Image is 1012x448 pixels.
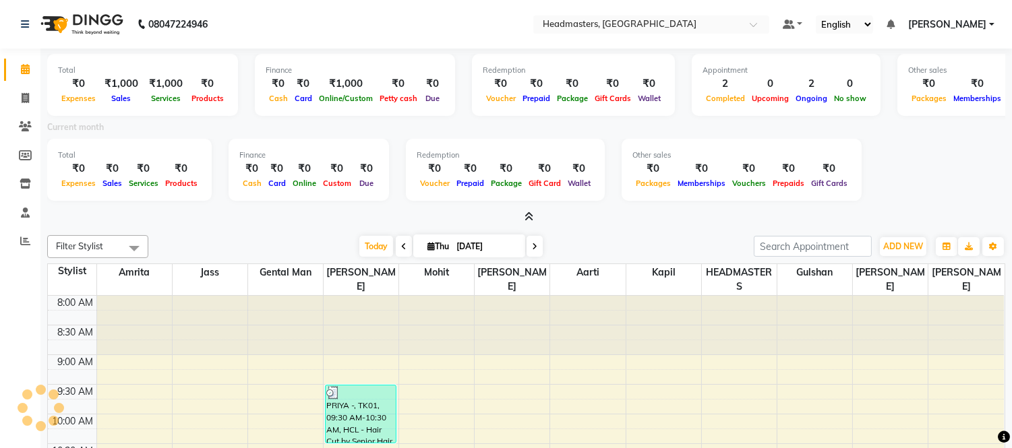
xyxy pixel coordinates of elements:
[289,179,320,188] span: Online
[483,94,519,103] span: Voucher
[483,65,664,76] div: Redemption
[47,121,104,133] label: Current month
[703,65,870,76] div: Appointment
[564,161,594,177] div: ₹0
[519,76,554,92] div: ₹0
[326,385,396,443] div: PRIYA -, TK01, 09:30 AM-10:30 AM, HCL - Hair Cut by Senior Hair Stylist
[97,264,172,281] span: Amrita
[554,76,591,92] div: ₹0
[729,179,769,188] span: Vouchers
[55,385,96,399] div: 9:30 AM
[950,94,1005,103] span: Memberships
[125,179,162,188] span: Services
[748,94,792,103] span: Upcoming
[634,76,664,92] div: ₹0
[769,179,808,188] span: Prepaids
[356,179,377,188] span: Due
[266,65,444,76] div: Finance
[525,161,564,177] div: ₹0
[853,264,928,295] span: [PERSON_NAME]
[266,76,291,92] div: ₹0
[908,18,986,32] span: [PERSON_NAME]
[99,179,125,188] span: Sales
[729,161,769,177] div: ₹0
[55,355,96,369] div: 9:00 AM
[99,76,144,92] div: ₹1,000
[950,76,1005,92] div: ₹0
[239,179,265,188] span: Cash
[162,179,201,188] span: Products
[99,161,125,177] div: ₹0
[265,161,289,177] div: ₹0
[162,161,201,177] div: ₹0
[399,264,474,281] span: Mohit
[421,76,444,92] div: ₹0
[487,179,525,188] span: Package
[674,179,729,188] span: Memberships
[265,179,289,188] span: Card
[880,237,926,256] button: ADD NEW
[453,179,487,188] span: Prepaid
[248,264,323,281] span: Gental Man
[483,76,519,92] div: ₹0
[777,264,852,281] span: Gulshan
[626,264,701,281] span: Kapil
[148,94,184,103] span: Services
[792,76,831,92] div: 2
[320,179,355,188] span: Custom
[417,150,594,161] div: Redemption
[424,241,452,251] span: Thu
[376,76,421,92] div: ₹0
[58,94,99,103] span: Expenses
[908,94,950,103] span: Packages
[487,161,525,177] div: ₹0
[908,76,950,92] div: ₹0
[58,150,201,161] div: Total
[525,179,564,188] span: Gift Card
[355,161,378,177] div: ₹0
[422,94,443,103] span: Due
[591,94,634,103] span: Gift Cards
[475,264,549,295] span: [PERSON_NAME]
[188,94,227,103] span: Products
[324,264,398,295] span: [PERSON_NAME]
[674,161,729,177] div: ₹0
[289,161,320,177] div: ₹0
[883,241,923,251] span: ADD NEW
[452,236,520,257] input: 2025-09-04
[125,161,162,177] div: ₹0
[808,161,851,177] div: ₹0
[291,76,316,92] div: ₹0
[188,76,227,92] div: ₹0
[58,76,99,92] div: ₹0
[417,161,453,177] div: ₹0
[320,161,355,177] div: ₹0
[754,236,872,257] input: Search Appointment
[56,241,103,251] span: Filter Stylist
[702,264,777,295] span: HEADMASTERS
[703,94,748,103] span: Completed
[50,414,96,428] div: 10:00 AM
[144,76,188,92] div: ₹1,000
[58,65,227,76] div: Total
[748,76,792,92] div: 0
[703,76,748,92] div: 2
[173,264,247,281] span: Jass
[359,236,393,257] span: Today
[769,161,808,177] div: ₹0
[831,76,870,92] div: 0
[554,94,591,103] span: Package
[316,76,376,92] div: ₹1,000
[376,94,421,103] span: Petty cash
[792,94,831,103] span: Ongoing
[58,179,99,188] span: Expenses
[239,161,265,177] div: ₹0
[632,161,674,177] div: ₹0
[48,264,96,278] div: Stylist
[591,76,634,92] div: ₹0
[239,150,378,161] div: Finance
[109,94,135,103] span: Sales
[316,94,376,103] span: Online/Custom
[417,179,453,188] span: Voucher
[58,161,99,177] div: ₹0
